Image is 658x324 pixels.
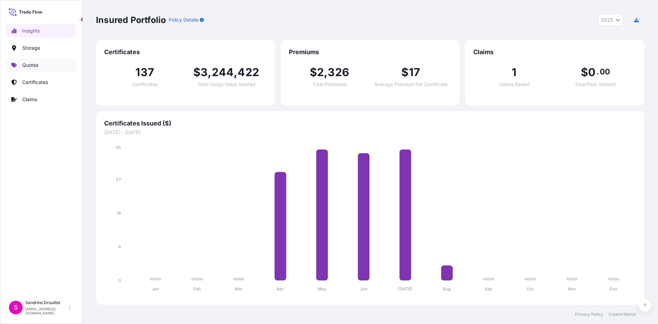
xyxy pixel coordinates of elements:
p: Quotes [22,62,38,69]
span: Certificates [132,82,158,87]
tspan: 0 [118,278,121,283]
tspan: Jun [360,286,367,291]
span: 2025 [601,16,613,23]
span: 137 [135,67,154,78]
span: Premiums [289,48,452,56]
span: Total Premiums [312,82,346,87]
p: Sandrine Drouillet [25,300,68,305]
a: Cookie Notice [609,312,636,317]
p: Claims [22,96,37,103]
tspan: 27 [116,177,121,182]
span: Certificates [104,48,267,56]
span: Certificates Issued ($) [104,119,636,128]
tspan: Aug [443,286,451,291]
span: , [234,67,237,78]
span: 17 [409,67,420,78]
span: , [208,67,211,78]
tspan: 9 [118,244,121,249]
span: [DATE] - [DATE] [104,129,636,136]
span: 3 [200,67,208,78]
span: $ [581,67,588,78]
span: Total Paid Amount [575,82,616,87]
a: Storage [6,41,76,55]
tspan: Jan [152,286,159,291]
span: S [14,304,18,311]
tspan: Feb [193,286,201,291]
span: Claims Raised [499,82,530,87]
tspan: 36 [115,145,121,150]
tspan: Apr [277,286,284,291]
p: Insured Portfolio [96,14,166,25]
p: Certificates [22,79,48,86]
a: Privacy Policy [575,312,603,317]
span: $ [193,67,200,78]
button: Year Selector [598,14,623,26]
span: 00 [600,69,610,74]
span: , [324,67,328,78]
a: Certificates [6,75,76,89]
span: $ [310,67,317,78]
tspan: Mar [235,286,243,291]
span: 422 [237,67,259,78]
tspan: [DATE] [398,286,412,291]
p: Insights [22,27,40,34]
span: 0 [588,67,596,78]
tspan: Sep [485,286,492,291]
tspan: 18 [117,211,121,216]
a: Claims [6,93,76,106]
p: [EMAIL_ADDRESS][DOMAIN_NAME] [25,307,68,315]
tspan: Nov [568,286,576,291]
span: 244 [212,67,234,78]
tspan: May [318,286,327,291]
a: Quotes [6,58,76,72]
p: Storage [22,45,40,51]
tspan: Dec [610,286,618,291]
span: 1 [512,67,516,78]
a: Insights [6,24,76,38]
span: Total Cargo Value Insured [197,82,255,87]
span: Average Premium Per Certificate [374,82,448,87]
p: Policy Details [169,16,198,23]
span: Claims [473,48,636,56]
span: $ [401,67,409,78]
span: 2 [317,67,324,78]
tspan: Oct [527,286,534,291]
span: 326 [328,67,349,78]
span: . [596,69,599,74]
